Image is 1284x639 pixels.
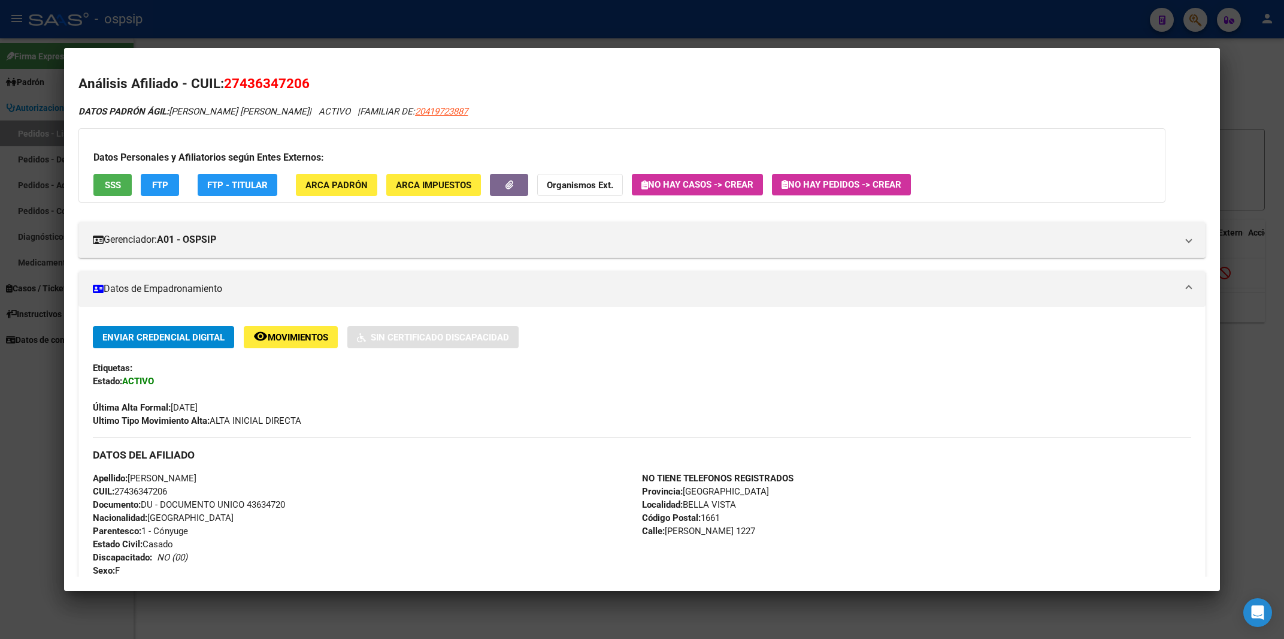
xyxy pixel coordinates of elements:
[386,174,481,196] button: ARCA Impuestos
[642,526,665,536] strong: Calle:
[782,179,901,190] span: No hay Pedidos -> Crear
[93,486,114,497] strong: CUIL:
[93,539,173,550] span: Casado
[642,499,736,510] span: BELLA VISTA
[642,526,755,536] span: [PERSON_NAME] 1227
[93,282,1177,296] mat-panel-title: Datos de Empadronamiento
[93,552,152,563] strong: Discapacitado:
[642,513,701,523] strong: Código Postal:
[642,499,683,510] strong: Localidad:
[93,233,1177,247] mat-panel-title: Gerenciador:
[93,526,141,536] strong: Parentesco:
[347,326,519,348] button: Sin Certificado Discapacidad
[78,106,309,117] span: [PERSON_NAME] [PERSON_NAME]
[224,76,310,91] span: 27436347206
[78,106,169,117] strong: DATOS PADRÓN ÁGIL:
[93,513,147,523] strong: Nacionalidad:
[93,565,115,576] strong: Sexo:
[537,174,623,196] button: Organismos Ext.
[415,106,468,117] span: 20419723887
[93,448,1191,462] h3: DATOS DEL AFILIADO
[93,174,132,196] button: SSS
[244,326,338,348] button: Movimientos
[93,402,171,413] strong: Última Alta Formal:
[642,486,683,497] strong: Provincia:
[93,473,196,484] span: [PERSON_NAME]
[253,329,268,343] mat-icon: remove_red_eye
[305,180,368,191] span: ARCA Padrón
[93,415,210,426] strong: Ultimo Tipo Movimiento Alta:
[547,180,613,191] strong: Organismos Ext.
[93,486,167,497] span: 27436347206
[93,326,234,348] button: Enviar Credencial Digital
[93,526,188,536] span: 1 - Cónyuge
[93,513,234,523] span: [GEOGRAPHIC_DATA]
[396,180,471,191] span: ARCA Impuestos
[371,332,509,343] span: Sin Certificado Discapacidad
[198,174,277,196] button: FTP - Titular
[78,222,1206,258] mat-expansion-panel-header: Gerenciador:A01 - OSPSIP
[78,271,1206,307] mat-expansion-panel-header: Datos de Empadronamiento
[93,499,285,510] span: DU - DOCUMENTO UNICO 43634720
[93,473,128,484] strong: Apellido:
[268,332,328,343] span: Movimientos
[141,174,179,196] button: FTP
[93,150,1150,165] h3: Datos Personales y Afiliatorios según Entes Externos:
[102,332,225,343] span: Enviar Credencial Digital
[93,565,120,576] span: F
[642,486,769,497] span: [GEOGRAPHIC_DATA]
[641,179,753,190] span: No hay casos -> Crear
[78,106,468,117] i: | ACTIVO |
[152,180,168,191] span: FTP
[207,180,268,191] span: FTP - Titular
[93,363,132,373] strong: Etiquetas:
[632,174,763,195] button: No hay casos -> Crear
[78,74,1206,94] h2: Análisis Afiliado - CUIL:
[105,180,121,191] span: SSS
[642,513,720,523] span: 1661
[157,233,216,247] strong: A01 - OSPSIP
[93,539,143,550] strong: Estado Civil:
[122,376,154,387] strong: ACTIVO
[93,376,122,387] strong: Estado:
[1243,598,1272,627] div: Open Intercom Messenger
[296,174,377,196] button: ARCA Padrón
[772,174,911,195] button: No hay Pedidos -> Crear
[93,499,141,510] strong: Documento:
[93,415,301,426] span: ALTA INICIAL DIRECTA
[360,106,468,117] span: FAMILIAR DE:
[93,402,198,413] span: [DATE]
[157,552,187,563] i: NO (00)
[642,473,794,484] strong: NO TIENE TELEFONOS REGISTRADOS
